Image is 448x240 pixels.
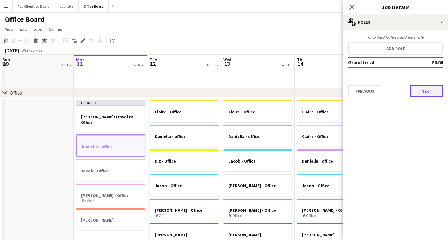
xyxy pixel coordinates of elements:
[223,149,292,171] app-job-card: Jacob - Office
[17,25,29,33] a: Edit
[223,232,292,238] h3: [PERSON_NAME]
[297,109,366,115] h3: Claire - Office
[150,109,219,115] h3: Claire - Office
[223,183,292,188] h3: [PERSON_NAME] - Office
[31,25,45,33] a: Jobs
[297,125,366,147] app-job-card: Claire - Office
[297,199,366,221] app-job-card: [PERSON_NAME] - Office Office
[150,199,219,221] app-job-card: [PERSON_NAME] - Office Office
[20,26,27,32] span: Edit
[76,208,145,230] app-job-card: [PERSON_NAME]
[77,144,145,149] h3: Daniella - office
[348,42,443,55] button: Add role
[280,63,291,67] div: 14 Jobs
[46,25,65,33] a: Comms
[76,57,85,62] span: Mon
[206,63,218,67] div: 13 Jobs
[76,159,145,181] app-job-card: Jacob - Office
[343,15,448,30] div: Roles
[2,60,10,67] span: 10
[297,57,305,62] span: Thu
[133,63,144,67] div: 12 Jobs
[76,134,145,157] app-job-card: Daniella - office
[149,60,157,67] span: 12
[150,174,219,196] app-job-card: Jacob - Office
[223,109,292,115] h3: Claire - Office
[414,57,443,67] td: £0.00
[5,47,19,53] div: [DATE]
[297,100,366,122] app-job-card: Claire - Office
[55,0,79,12] button: Logistics
[150,183,219,188] h3: Jacob - Office
[150,100,219,122] app-job-card: Claire - Office
[348,57,414,67] td: Grand total
[297,174,366,196] div: Jacob - Office
[297,158,366,164] h3: Daniella - office
[76,184,145,206] app-job-card: [PERSON_NAME] - Office Office
[13,0,55,12] button: ALL Client Job Board
[2,25,16,33] a: View
[223,199,292,221] app-job-card: [PERSON_NAME] - Office Office
[297,149,366,171] app-job-card: Daniella - office
[223,174,292,196] app-job-card: [PERSON_NAME] - Office
[20,48,36,53] span: Week 32
[85,199,95,203] span: Office
[223,207,292,213] h3: [PERSON_NAME] - Office
[5,26,14,32] span: View
[76,193,145,198] h3: [PERSON_NAME] - Office
[150,158,219,164] h3: Diz - Office
[5,15,45,24] h1: Office Board
[223,158,292,164] h3: Jacob - Office
[223,134,292,139] h3: Daniella - office
[76,168,145,174] h3: Jacob - Office
[232,213,242,218] span: Office
[48,26,62,32] span: Comms
[61,63,71,67] div: 7 Jobs
[297,207,366,213] h3: [PERSON_NAME] - Office
[79,0,109,12] button: Office Board
[150,57,157,62] span: Tue
[150,125,219,147] app-job-card: Daniella - office
[10,90,22,96] div: Office
[223,57,231,62] span: Wed
[76,114,145,125] h3: [PERSON_NAME]/Travel to Office
[306,213,316,218] span: Office
[222,60,231,67] span: 13
[150,207,219,213] h3: [PERSON_NAME] - Office
[343,3,448,11] h3: Job Details
[348,85,381,97] button: Previous
[2,57,10,62] span: Sun
[223,100,292,122] app-job-card: Claire - Office
[348,34,443,40] div: Click Add Role to add new role
[76,100,145,105] div: Updated
[223,125,292,147] app-job-card: Daniella - office
[150,232,219,238] h3: [PERSON_NAME]
[296,60,305,67] span: 14
[410,85,443,97] button: Next
[297,134,366,139] h3: Claire - Office
[75,60,85,67] span: 11
[150,149,219,171] app-job-card: Diz - Office
[159,213,168,218] span: Office
[150,134,219,139] h3: Daniella - office
[76,100,145,132] app-job-card: Updated[PERSON_NAME]/Travel to Office
[297,232,366,238] h3: [PERSON_NAME]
